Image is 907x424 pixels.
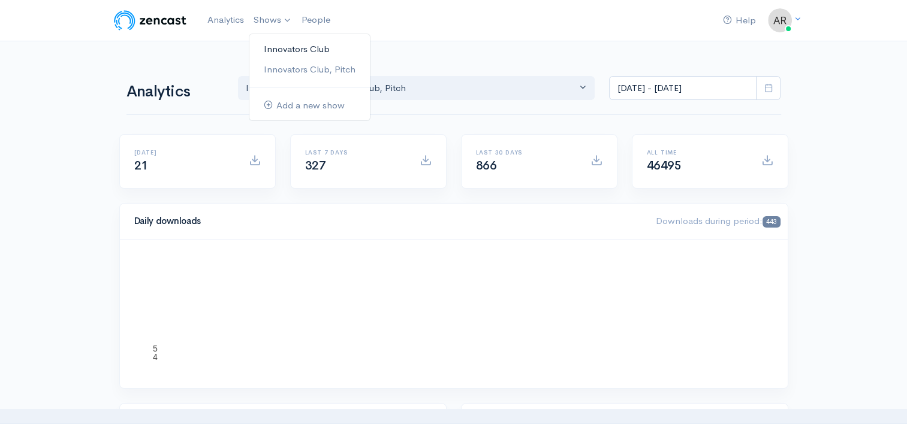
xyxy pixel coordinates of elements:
[476,158,497,173] span: 866
[249,7,297,34] a: Shows
[718,8,761,34] a: Help
[249,34,370,122] ul: Shows
[134,216,642,226] h4: Daily downloads
[134,254,773,374] svg: A chart.
[203,7,249,33] a: Analytics
[647,149,747,156] h6: All time
[305,158,326,173] span: 327
[134,149,234,156] h6: [DATE]
[153,344,158,353] text: 5
[249,59,370,80] a: Innovators Club, Pitch
[647,158,682,173] span: 46495
[656,215,780,226] span: Downloads during period:
[609,76,757,101] input: analytics date range selector
[249,39,370,60] a: Innovators Club
[126,83,224,101] h1: Analytics
[134,158,148,173] span: 21
[297,7,335,33] a: People
[153,352,158,362] text: 4
[112,8,188,32] img: ZenCast Logo
[238,76,595,101] button: Innovators Club, Innovators Club, Pitch
[476,149,576,156] h6: Last 30 days
[246,81,577,95] div: Innovators Club , Innovators Club, Pitch
[768,8,792,32] img: ...
[763,216,780,228] span: 443
[305,149,405,156] h6: Last 7 days
[249,95,370,116] a: Add a new show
